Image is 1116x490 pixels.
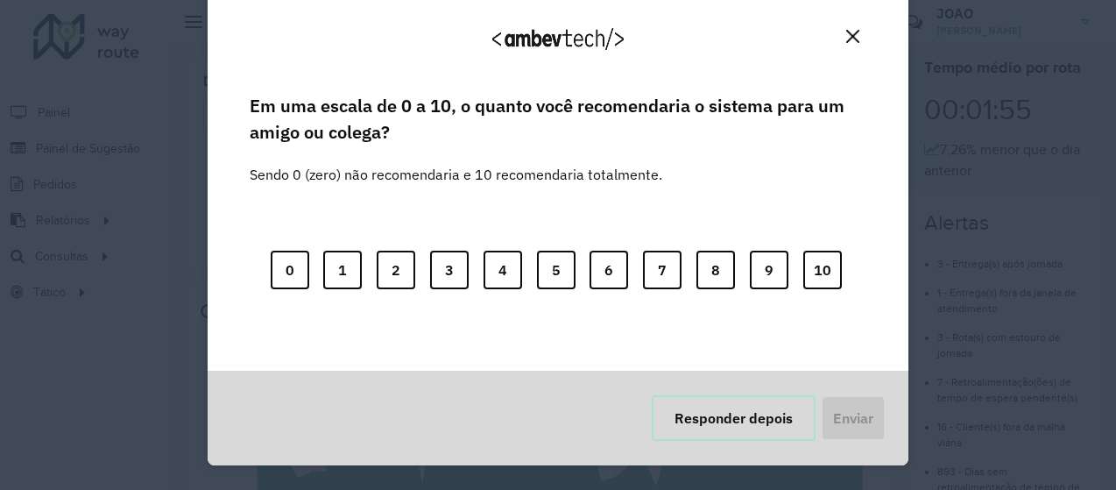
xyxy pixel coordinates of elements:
button: Close [839,23,866,50]
button: 8 [696,251,735,289]
img: Logo Ambevtech [492,28,624,50]
label: Sendo 0 (zero) não recomendaria e 10 recomendaria totalmente. [250,143,662,185]
button: 9 [750,251,788,289]
button: 7 [643,251,682,289]
button: 1 [323,251,362,289]
button: 3 [430,251,469,289]
button: 6 [590,251,628,289]
button: 4 [484,251,522,289]
label: Em uma escala de 0 a 10, o quanto você recomendaria o sistema para um amigo ou colega? [250,93,866,146]
button: Responder depois [652,395,816,441]
button: 0 [271,251,309,289]
button: 2 [377,251,415,289]
button: 5 [537,251,576,289]
button: 10 [803,251,842,289]
img: Close [846,30,859,43]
